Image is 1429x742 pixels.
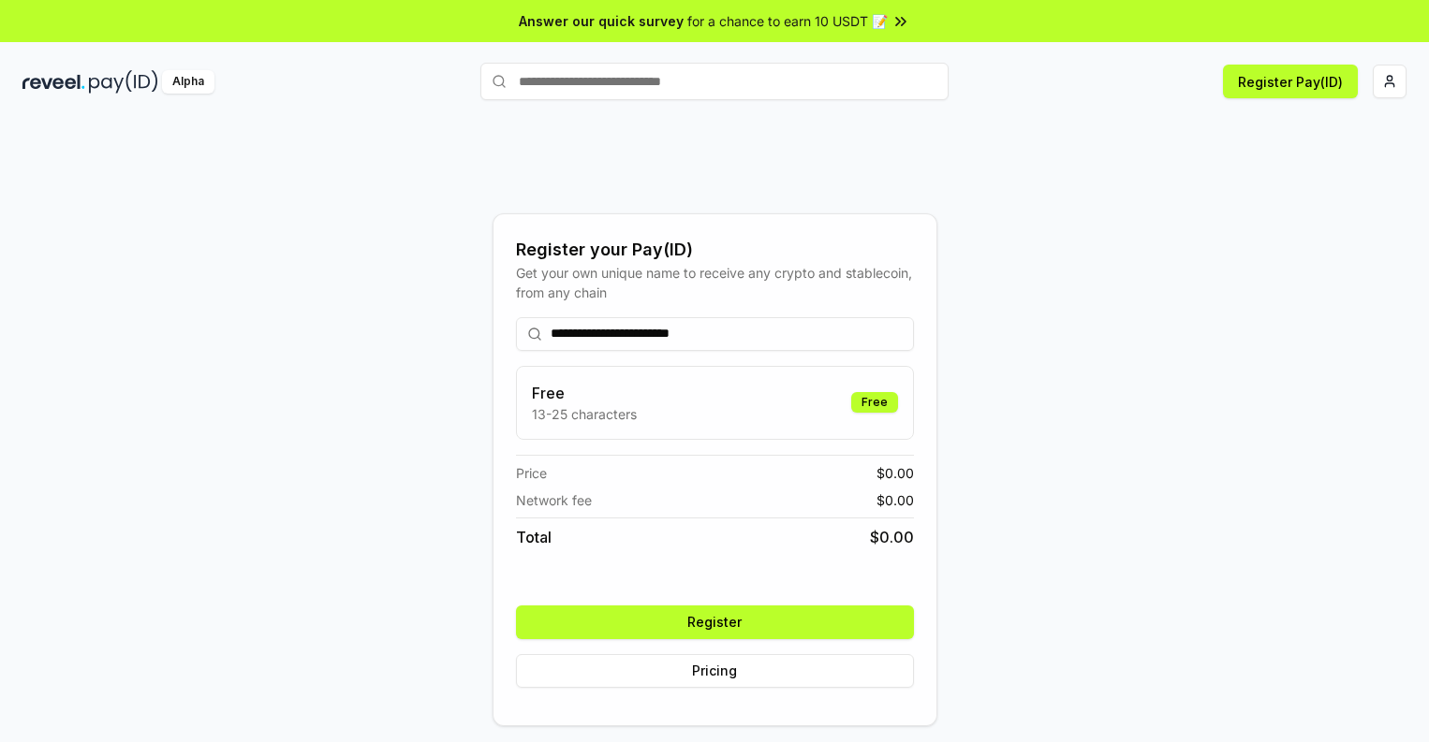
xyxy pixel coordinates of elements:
[516,526,552,548] span: Total
[516,237,914,263] div: Register your Pay(ID)
[516,463,547,483] span: Price
[516,605,914,639] button: Register
[877,463,914,483] span: $ 0.00
[22,70,85,94] img: reveel_dark
[532,404,637,424] p: 13-25 characters
[687,11,888,31] span: for a chance to earn 10 USDT 📝
[516,263,914,302] div: Get your own unique name to receive any crypto and stablecoin, from any chain
[1223,65,1358,98] button: Register Pay(ID)
[851,392,898,413] div: Free
[516,654,914,688] button: Pricing
[89,70,158,94] img: pay_id
[870,526,914,548] span: $ 0.00
[162,70,214,94] div: Alpha
[519,11,684,31] span: Answer our quick survey
[532,382,637,404] h3: Free
[516,490,592,510] span: Network fee
[877,490,914,510] span: $ 0.00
